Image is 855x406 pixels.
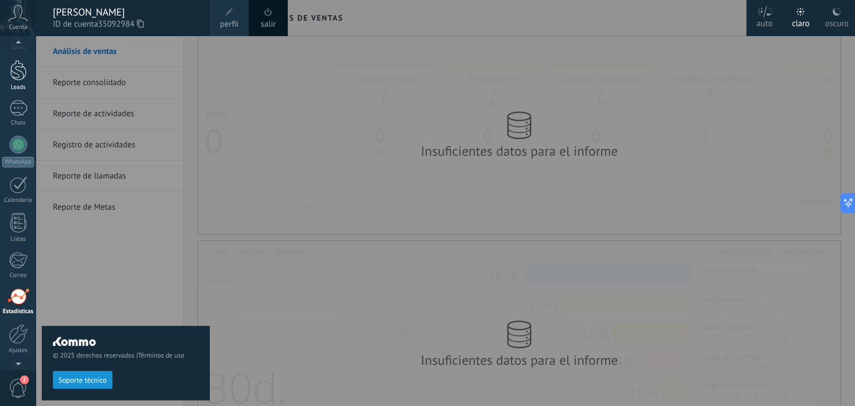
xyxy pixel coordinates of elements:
[53,371,112,389] button: Soporte técnico
[792,7,810,36] div: claro
[2,84,35,91] div: Leads
[20,375,29,384] span: 2
[2,347,35,354] div: Ajustes
[2,236,35,243] div: Listas
[58,377,107,384] span: Soporte técnico
[53,6,199,18] div: [PERSON_NAME]
[825,7,848,36] div: oscuro
[138,351,184,360] a: Términos de uso
[98,18,144,31] span: 35092984
[2,197,35,204] div: Calendario
[9,24,27,31] span: Cuenta
[261,18,276,31] a: salir
[2,157,34,167] div: WhatsApp
[2,272,35,279] div: Correo
[53,375,112,384] a: Soporte técnico
[2,120,35,127] div: Chats
[53,18,199,31] span: ID de cuenta
[2,308,35,315] div: Estadísticas
[756,7,773,36] div: auto
[53,351,199,360] span: © 2025 derechos reservados |
[220,18,238,31] span: perfil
